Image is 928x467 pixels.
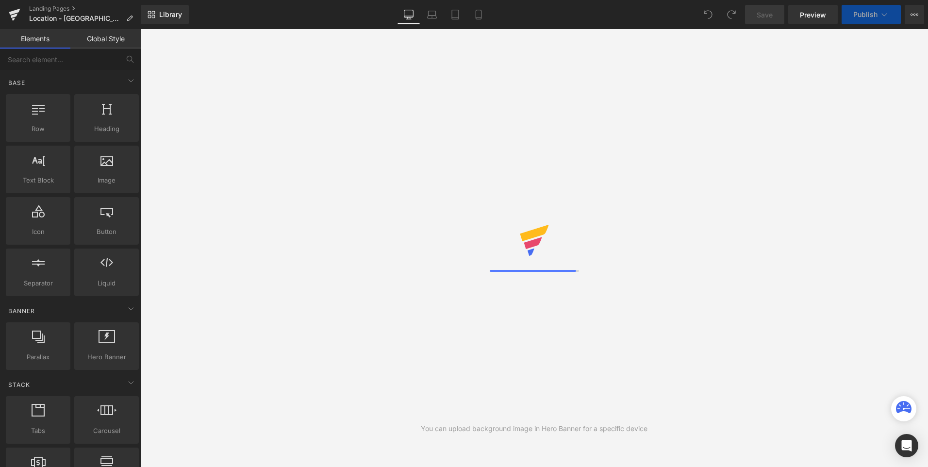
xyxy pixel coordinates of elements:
span: Icon [9,227,67,237]
span: Tabs [9,426,67,436]
span: Location - [GEOGRAPHIC_DATA] [29,15,122,22]
a: Preview [788,5,838,24]
span: Stack [7,380,31,389]
div: Open Intercom Messenger [895,434,918,457]
button: Publish [842,5,901,24]
span: Library [159,10,182,19]
span: Row [9,124,67,134]
a: Desktop [397,5,420,24]
span: Image [77,175,136,185]
a: Global Style [70,29,141,49]
span: Banner [7,306,36,316]
button: Undo [698,5,718,24]
a: Landing Pages [29,5,141,13]
span: Button [77,227,136,237]
button: Redo [722,5,741,24]
span: Heading [77,124,136,134]
button: More [905,5,924,24]
span: Preview [800,10,826,20]
span: Base [7,78,26,87]
a: Tablet [444,5,467,24]
span: Parallax [9,352,67,362]
span: Hero Banner [77,352,136,362]
span: Text Block [9,175,67,185]
div: You can upload background image in Hero Banner for a specific device [421,423,647,434]
a: Laptop [420,5,444,24]
a: Mobile [467,5,490,24]
span: Carousel [77,426,136,436]
span: Liquid [77,278,136,288]
span: Publish [853,11,878,18]
a: New Library [141,5,189,24]
span: Separator [9,278,67,288]
span: Save [757,10,773,20]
